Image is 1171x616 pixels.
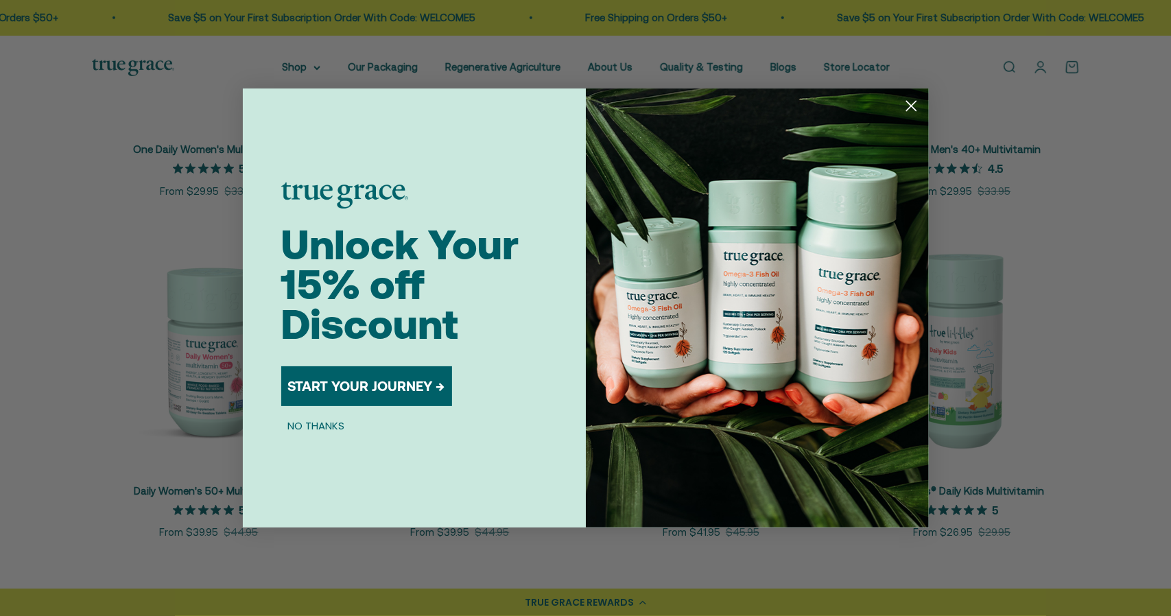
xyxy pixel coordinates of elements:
[281,417,352,434] button: NO THANKS
[281,182,408,209] img: logo placeholder
[281,366,452,406] button: START YOUR JOURNEY →
[586,88,929,528] img: 098727d5-50f8-4f9b-9554-844bb8da1403.jpeg
[899,94,923,118] button: Close dialog
[281,221,519,348] span: Unlock Your 15% off Discount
